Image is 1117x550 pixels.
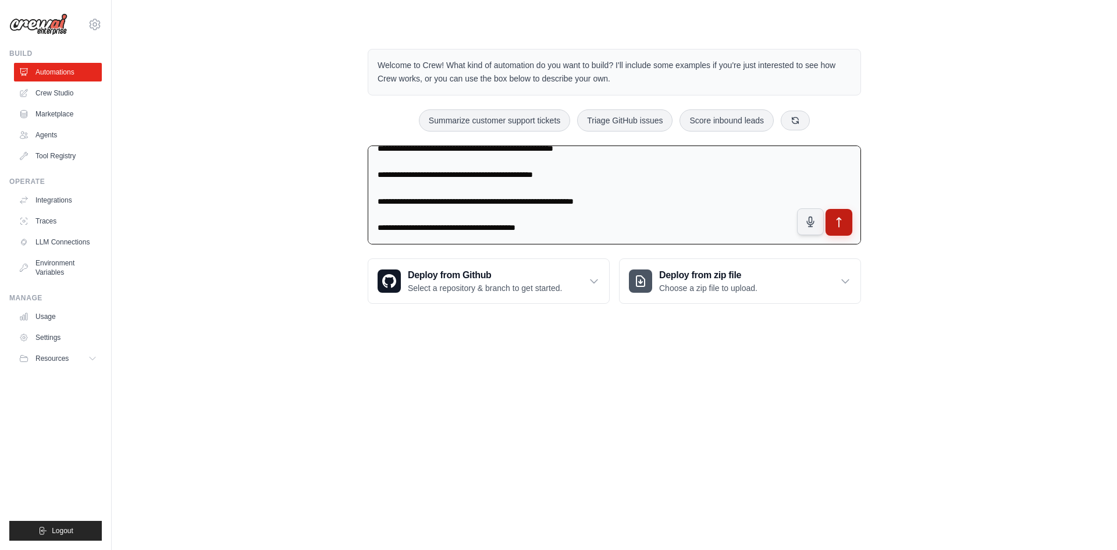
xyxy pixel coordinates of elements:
div: Manage [9,293,102,303]
a: Environment Variables [14,254,102,282]
button: Score inbound leads [680,109,774,132]
span: Logout [52,526,73,535]
div: Operate [9,177,102,186]
p: Select a repository & branch to get started. [408,282,562,294]
img: Logo [9,13,67,36]
button: Resources [14,349,102,368]
a: Automations [14,63,102,81]
p: Choose a zip file to upload. [659,282,757,294]
button: Logout [9,521,102,541]
a: Tool Registry [14,147,102,165]
a: Agents [14,126,102,144]
a: Integrations [14,191,102,210]
h3: Deploy from zip file [659,268,757,282]
button: Summarize customer support tickets [419,109,570,132]
a: LLM Connections [14,233,102,251]
div: Build [9,49,102,58]
a: Marketplace [14,105,102,123]
a: Settings [14,328,102,347]
h3: Deploy from Github [408,268,562,282]
p: Welcome to Crew! What kind of automation do you want to build? I'll include some examples if you'... [378,59,851,86]
button: Triage GitHub issues [577,109,673,132]
span: Resources [35,354,69,363]
a: Crew Studio [14,84,102,102]
a: Traces [14,212,102,230]
a: Usage [14,307,102,326]
iframe: Chat Widget [1059,494,1117,550]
